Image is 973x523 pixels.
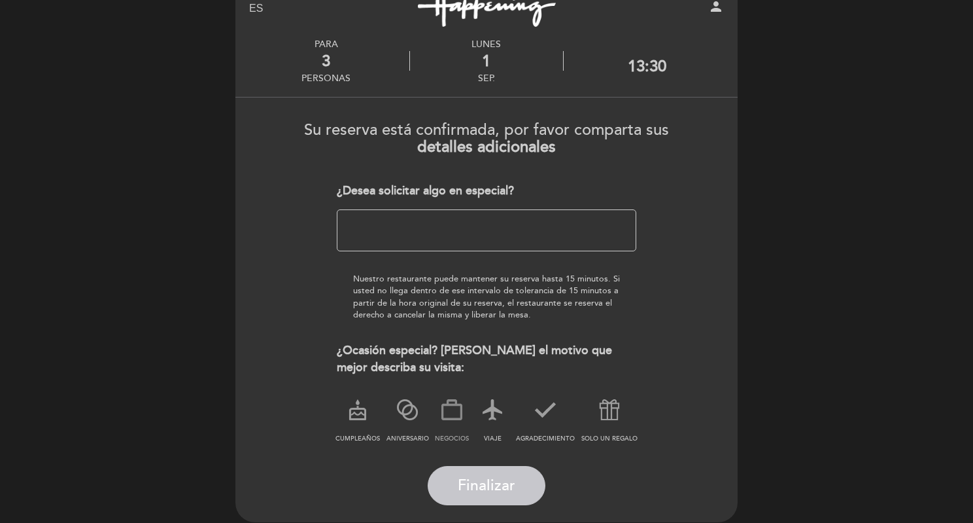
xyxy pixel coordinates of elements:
[410,73,562,84] div: sep.
[417,137,556,156] b: detalles adicionales
[458,477,515,495] span: Finalizar
[335,435,380,442] span: CUMPLEAÑOS
[516,435,575,442] span: AGRADECIMIENTO
[484,435,502,442] span: VIAJE
[428,466,545,505] button: Finalizar
[628,57,666,76] div: 13:30
[304,120,669,139] span: Su reserva está confirmada, por favor comparta sus
[581,435,638,442] span: SOLO UN REGALO
[386,435,429,442] span: ANIVERSARIO
[337,262,637,332] div: Nuestro restaurante puede mantener su reserva hasta 15 minutos. Si usted no llega dentro de ese i...
[301,73,350,84] div: personas
[337,183,637,200] div: ¿Desea solicitar algo en especial?
[337,342,637,376] div: ¿Ocasión especial? [PERSON_NAME] el motivo que mejor describa su visita:
[410,39,562,50] div: lunes
[410,52,562,71] div: 1
[435,435,469,442] span: NEGOCIOS
[301,52,350,71] div: 3
[301,39,350,50] div: PARA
